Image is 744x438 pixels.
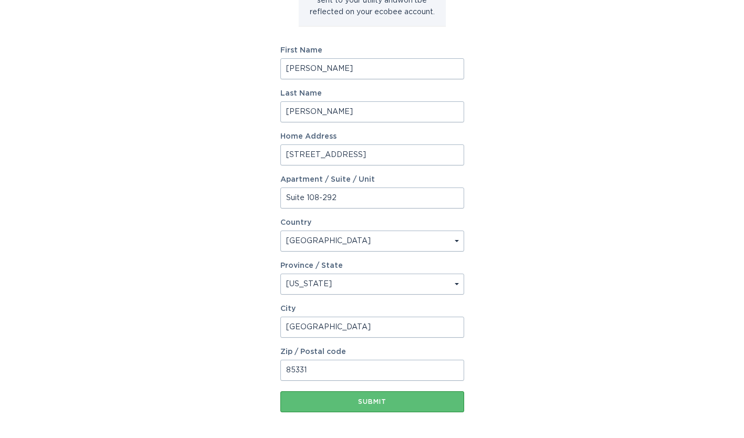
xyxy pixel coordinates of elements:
div: Submit [286,399,459,405]
button: Submit [280,391,464,412]
label: First Name [280,47,464,54]
label: Last Name [280,90,464,97]
label: City [280,305,464,312]
label: Zip / Postal code [280,348,464,356]
label: Province / State [280,262,343,269]
label: Country [280,219,311,226]
label: Home Address [280,133,464,140]
label: Apartment / Suite / Unit [280,176,464,183]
